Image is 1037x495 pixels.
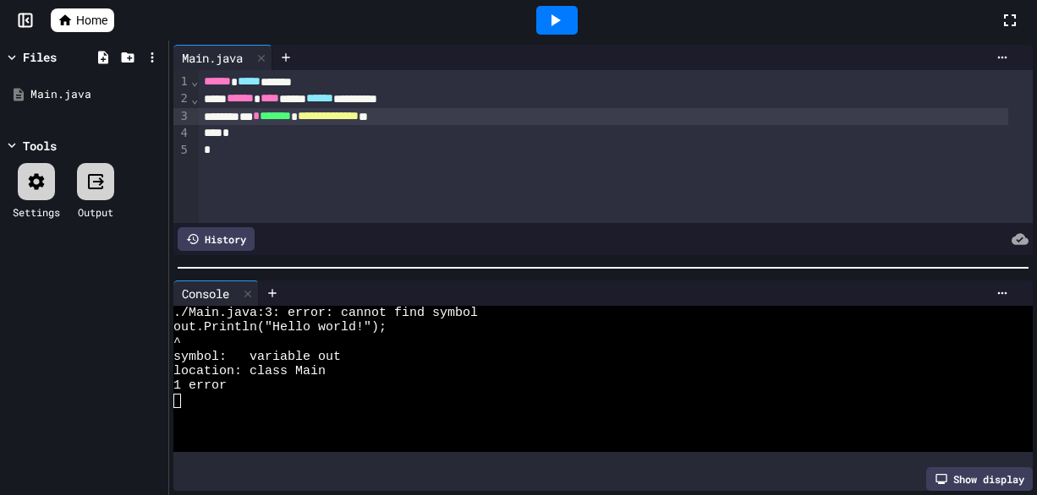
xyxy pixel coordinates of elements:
[173,306,478,320] span: ./Main.java:3: error: cannot find symbol
[190,74,199,88] span: Fold line
[23,48,57,66] div: Files
[173,285,238,302] div: Console
[178,227,255,251] div: History
[926,467,1033,491] div: Show display
[23,137,57,155] div: Tools
[51,8,114,32] a: Home
[173,335,181,350] span: ^
[78,204,113,220] div: Output
[173,108,190,125] div: 3
[173,280,259,306] div: Console
[173,73,190,90] div: 1
[190,92,199,106] span: Fold line
[173,45,272,70] div: Main.java
[76,12,107,29] span: Home
[30,86,162,103] div: Main.java
[173,49,251,67] div: Main.java
[173,320,387,335] span: out.Println("Hello world!");
[173,364,326,378] span: location: class Main
[173,125,190,142] div: 4
[13,204,60,220] div: Settings
[173,90,190,107] div: 2
[173,142,190,159] div: 5
[173,378,227,393] span: 1 error
[173,350,341,364] span: symbol: variable out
